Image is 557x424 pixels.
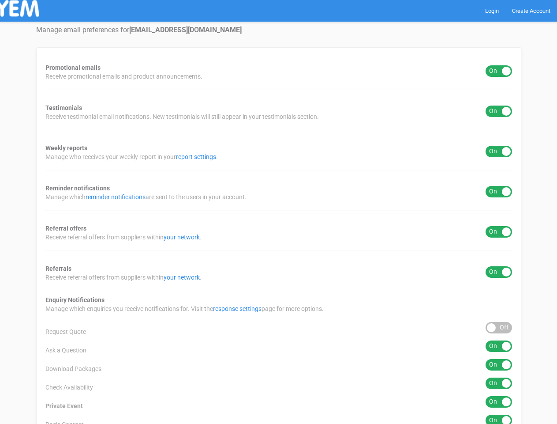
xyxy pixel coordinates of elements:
[45,112,319,121] span: Receive testimonial email notifications. New testimonials will still appear in your testimonials ...
[45,327,86,336] span: Request Quote
[86,193,146,201] a: reminder notifications
[176,153,216,160] a: report settings
[129,26,242,34] strong: [EMAIL_ADDRESS][DOMAIN_NAME]
[45,364,101,373] span: Download Packages
[164,274,200,281] a: your network
[45,296,105,303] strong: Enquiry Notifications
[45,104,82,111] strong: Testimonials
[45,185,110,192] strong: Reminder notifications
[45,225,86,232] strong: Referral offers
[213,305,262,312] a: response settings
[45,401,83,410] span: Private Event
[45,72,202,81] span: Receive promotional emails and product announcements.
[45,144,87,151] strong: Weekly reports
[45,233,202,242] span: Receive referral offers from suppliers within .
[45,304,324,313] span: Manage which enquiries you receive notifications for. Visit the page for more options.
[45,273,202,282] span: Receive referral offers from suppliers within .
[164,234,200,241] a: your network
[45,265,71,272] strong: Referrals
[45,152,218,161] span: Manage who receives your weekly report in your .
[45,64,101,71] strong: Promotional emails
[36,26,521,34] h4: Manage email preferences for
[45,346,86,355] span: Ask a Question
[45,193,247,201] span: Manage which are sent to the users in your account.
[45,383,93,392] span: Check Availability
